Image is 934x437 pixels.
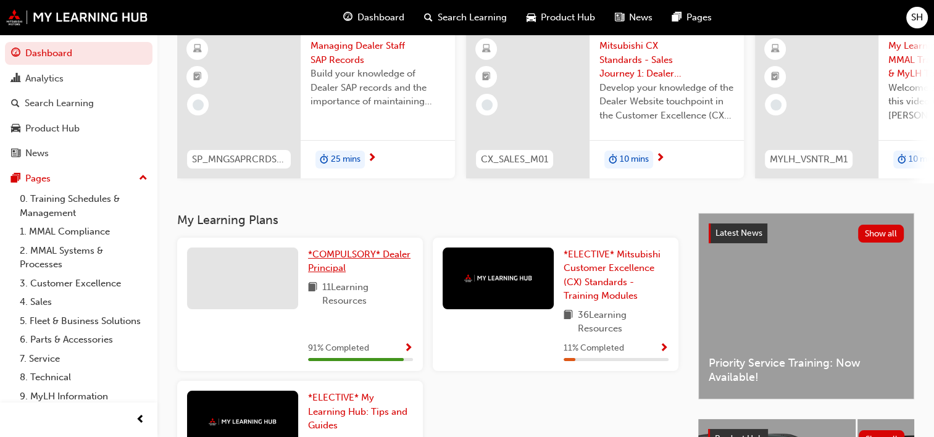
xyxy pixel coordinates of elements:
a: *COMPULSORY* Dealer Principal [308,248,413,275]
a: Product Hub [5,117,152,140]
a: 3. Customer Excellence [15,274,152,293]
a: *ELECTIVE* Mitsubishi Customer Excellence (CX) Standards - Training Modules [564,248,669,303]
span: booktick-icon [771,69,780,85]
a: Dashboard [5,42,152,65]
span: guage-icon [11,48,20,59]
span: 11 % Completed [564,341,624,356]
span: Priority Service Training: Now Available! [709,356,904,384]
h3: My Learning Plans [177,213,678,227]
span: Search Learning [438,10,507,25]
span: learningRecordVerb_NONE-icon [482,99,493,110]
a: Latest NewsShow allPriority Service Training: Now Available! [698,213,914,399]
span: *ELECTIVE* Mitsubishi Customer Excellence (CX) Standards - Training Modules [564,249,661,302]
span: duration-icon [898,152,906,168]
span: book-icon [308,280,317,308]
a: SP_MNGSAPRCRDS_M1Managing Dealer Staff SAP RecordsBuild your knowledge of Dealer SAP records and ... [177,29,455,178]
span: booktick-icon [193,69,202,85]
span: *COMPULSORY* Dealer Principal [308,249,411,274]
img: mmal [464,274,532,282]
span: Show Progress [659,343,669,354]
span: Managing Dealer Staff SAP Records [311,39,445,67]
div: Pages [25,172,51,186]
span: MYLH_VSNTR_M1 [770,152,848,167]
span: SP_MNGSAPRCRDS_M1 [192,152,286,167]
a: 6. Parts & Accessories [15,330,152,349]
a: 7. Service [15,349,152,368]
div: Product Hub [25,122,80,136]
button: SH [906,7,928,28]
span: learningRecordVerb_NONE-icon [770,99,782,110]
span: 25 mins [331,152,361,167]
a: News [5,142,152,165]
img: mmal [6,9,148,25]
a: 4. Sales [15,293,152,312]
span: Build your knowledge of Dealer SAP records and the importance of maintaining your staff records i... [311,67,445,109]
span: pages-icon [11,173,20,185]
span: duration-icon [320,152,328,168]
span: Latest News [715,228,762,238]
span: next-icon [656,153,665,164]
span: up-icon [139,170,148,186]
a: 8. Technical [15,368,152,387]
span: prev-icon [136,412,145,428]
button: Pages [5,167,152,190]
span: pages-icon [672,10,682,25]
span: chart-icon [11,73,20,85]
span: learningResourceType_ELEARNING-icon [482,41,491,57]
button: DashboardAnalyticsSearch LearningProduct HubNews [5,40,152,167]
span: book-icon [564,308,573,336]
a: 1. MMAL Compliance [15,222,152,241]
a: 9. MyLH Information [15,387,152,406]
a: 0. Training Schedules & Management [15,189,152,222]
button: Show all [858,225,904,243]
span: 36 Learning Resources [578,308,669,336]
a: pages-iconPages [662,5,722,30]
a: news-iconNews [605,5,662,30]
span: guage-icon [343,10,352,25]
a: CX_SALES_M01Mitsubishi CX Standards - Sales Journey 1: Dealer WebsiteDevelop your knowledge of th... [466,29,744,178]
span: news-icon [11,148,20,159]
span: Pages [686,10,712,25]
button: Show Progress [404,341,413,356]
span: car-icon [527,10,536,25]
button: Show Progress [659,341,669,356]
span: learningRecordVerb_NONE-icon [193,99,204,110]
span: 10 mins [620,152,649,167]
span: Dashboard [357,10,404,25]
a: Search Learning [5,92,152,115]
a: 2. MMAL Systems & Processes [15,241,152,274]
span: news-icon [615,10,624,25]
a: car-iconProduct Hub [517,5,605,30]
div: Search Learning [25,96,94,110]
span: Product Hub [541,10,595,25]
img: mmal [209,418,277,426]
a: guage-iconDashboard [333,5,414,30]
span: duration-icon [609,152,617,168]
span: 91 % Completed [308,341,369,356]
span: learningResourceType_ELEARNING-icon [771,41,780,57]
span: learningResourceType_ELEARNING-icon [193,41,202,57]
span: SH [911,10,923,25]
span: Show Progress [404,343,413,354]
a: Analytics [5,67,152,90]
div: News [25,146,49,160]
span: next-icon [367,153,377,164]
span: News [629,10,653,25]
span: 11 Learning Resources [322,280,413,308]
a: Latest NewsShow all [709,223,904,243]
span: *ELECTIVE* My Learning Hub: Tips and Guides [308,392,407,431]
div: Analytics [25,72,64,86]
span: car-icon [11,123,20,135]
span: search-icon [11,98,20,109]
span: booktick-icon [482,69,491,85]
span: Develop your knowledge of the Dealer Website touchpoint in the Customer Excellence (CX) Sales jou... [599,81,734,123]
span: Mitsubishi CX Standards - Sales Journey 1: Dealer Website [599,39,734,81]
span: CX_SALES_M01 [481,152,548,167]
a: search-iconSearch Learning [414,5,517,30]
a: 5. Fleet & Business Solutions [15,312,152,331]
a: *ELECTIVE* My Learning Hub: Tips and Guides [308,391,413,433]
span: search-icon [424,10,433,25]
